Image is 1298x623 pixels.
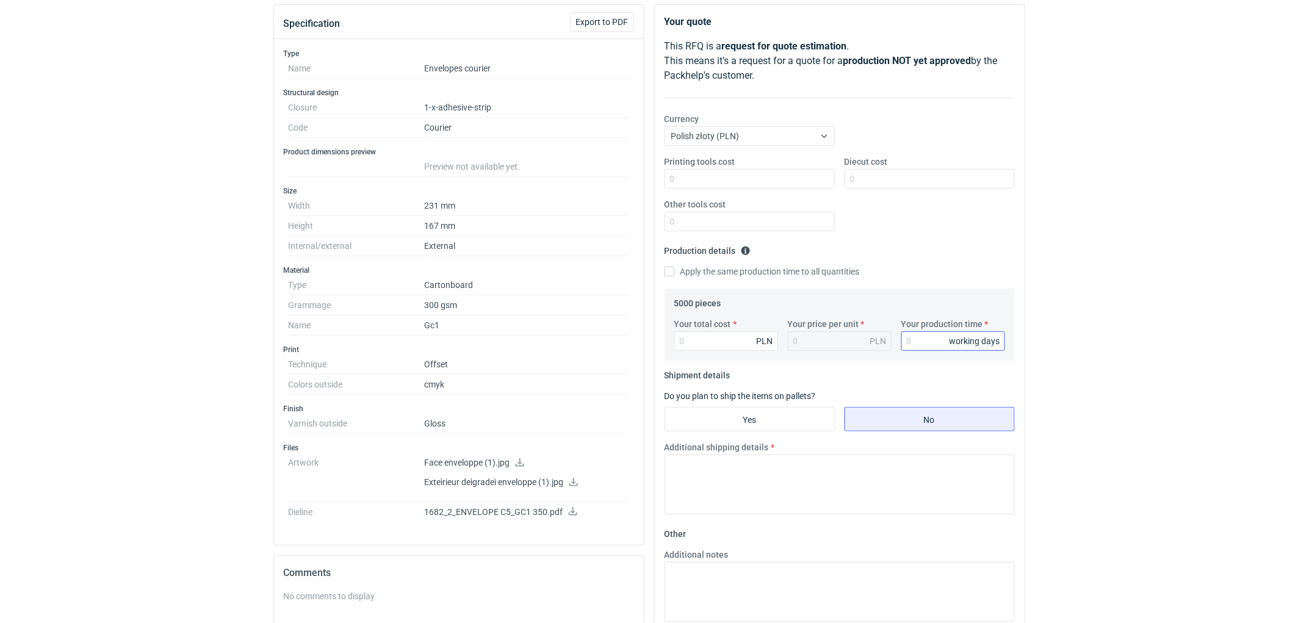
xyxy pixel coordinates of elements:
label: Your total cost [674,318,731,330]
dd: 300 gsm [425,295,629,315]
p: 1682_2_ENVELOPE C5_GC1 350.pdf [425,507,629,518]
span: Polish złoty (PLN) [671,131,740,141]
span: Preview not available yet. [425,162,521,171]
h3: Print [284,345,634,355]
dt: Code [289,118,425,138]
dd: Gc1 [425,315,629,336]
dt: Colors outside [289,375,425,395]
label: Apply the same production time to all quantities [665,265,860,278]
legend: Production details [665,241,751,256]
h2: Comments [284,566,634,580]
input: 0 [674,331,778,351]
div: working days [950,335,1000,347]
dd: External [425,236,629,256]
label: Additional shipping details [665,441,769,453]
label: Printing tools cost [665,156,735,168]
dt: Internal/external [289,236,425,256]
div: No comments to display [284,590,634,602]
h3: Files [284,443,634,453]
dt: Dieline [289,502,425,527]
dt: Artwork [289,453,425,502]
strong: Your quote [665,16,712,27]
dt: Closure [289,98,425,118]
h3: Structural design [284,88,634,98]
label: Your price per unit [788,318,859,330]
label: Additional notes [665,549,729,561]
h3: Size [284,186,634,196]
div: PLN [870,335,887,347]
input: 0 [845,169,1015,189]
div: PLN [757,335,773,347]
dt: Height [289,216,425,236]
label: Currency [665,113,699,125]
dd: Offset [425,355,629,375]
h3: Product dimensions preview [284,147,634,157]
dd: 167 mm [425,216,629,236]
label: Do you plan to ship the items on pallets? [665,391,816,401]
dt: Name [289,315,425,336]
label: Your production time [901,318,983,330]
dt: Type [289,275,425,295]
input: 0 [665,169,835,189]
dd: cmyk [425,375,629,395]
p: Face enveloppe (1).jpg [425,458,629,469]
label: No [845,407,1015,431]
h3: Type [284,49,634,59]
p: This RFQ is a . This means it's a request for a quote for a by the Packhelp's customer. [665,39,1015,83]
dd: Courier [425,118,629,138]
h3: Material [284,265,634,275]
dt: Grammage [289,295,425,315]
dd: Cartonboard [425,275,629,295]
legend: Shipment details [665,366,730,380]
dt: Name [289,59,425,79]
dt: Varnish outside [289,414,425,434]
label: Yes [665,407,835,431]
dt: Width [289,196,425,216]
strong: request for quote estimation [722,40,847,52]
legend: 5000 pieces [674,293,721,308]
label: Diecut cost [845,156,888,168]
input: 0 [665,212,835,231]
p: Exteìrieur deìgradeì enveloppe (1).jpg [425,477,629,488]
h3: Finish [284,404,634,414]
dd: 231 mm [425,196,629,216]
strong: production NOT yet approved [843,55,972,67]
dd: Gloss [425,414,629,434]
button: Export to PDF [571,12,634,32]
dt: Technique [289,355,425,375]
button: Specification [284,9,341,38]
label: Other tools cost [665,198,726,211]
dd: 1-x-adhesive-strip [425,98,629,118]
legend: Other [665,524,687,539]
input: 0 [901,331,1005,351]
dd: Envelopes courier [425,59,629,79]
span: Export to PDF [576,18,629,26]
